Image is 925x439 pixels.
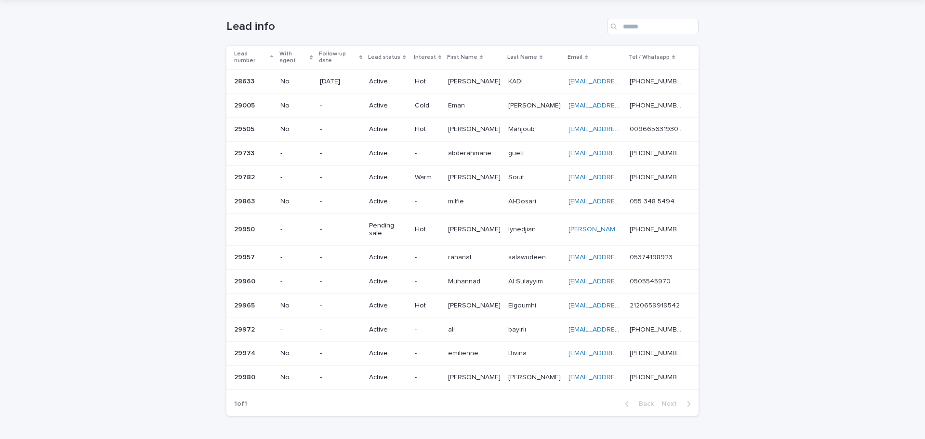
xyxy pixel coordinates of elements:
p: - [320,373,362,382]
p: [PHONE_NUMBER] [630,347,685,358]
tr: 2973329733 --Active-abderahmaneabderahmane guettguett [EMAIL_ADDRESS][DOMAIN_NAME] [PHONE_NUMBER]... [226,142,699,166]
p: - [320,349,362,358]
a: [EMAIL_ADDRESS][PERSON_NAME][DOMAIN_NAME] [568,102,730,109]
p: 29863 [234,196,257,206]
p: Eman [448,100,467,110]
a: [EMAIL_ADDRESS][DOMAIN_NAME] [568,302,677,309]
p: No [280,302,312,310]
p: [DATE] [320,78,362,86]
p: 29974 [234,347,257,358]
tr: 2900529005 No-ActiveColdEmanEman [PERSON_NAME][PERSON_NAME] [EMAIL_ADDRESS][PERSON_NAME][DOMAIN_N... [226,93,699,118]
p: No [280,78,312,86]
p: No [280,373,312,382]
p: - [320,253,362,262]
a: [EMAIL_ADDRESS][DOMAIN_NAME] [568,126,677,133]
p: - [415,253,440,262]
tr: 2995729957 --Active-rahanatrahanat salawudeensalawudeen [EMAIL_ADDRESS][DOMAIN_NAME] 053741989230... [226,246,699,270]
p: Lead number [234,49,268,67]
p: 28633 [234,76,256,86]
p: - [280,226,312,234]
p: bayırlı [508,324,528,334]
p: Hot [415,226,440,234]
p: - [320,125,362,133]
p: [PERSON_NAME] [508,100,563,110]
p: First Name [447,52,477,63]
p: - [320,102,362,110]
button: Back [617,399,658,408]
button: Next [658,399,699,408]
tr: 2978229782 --ActiveWarm[PERSON_NAME][PERSON_NAME] SouitSouit [EMAIL_ADDRESS][DOMAIN_NAME] [PHONE_... [226,165,699,189]
tr: 2996029960 --Active-MuhannadMuhannad Al SulayyimAl Sulayyim [EMAIL_ADDRESS][DOMAIN_NAME] 05055459... [226,269,699,293]
p: - [280,278,312,286]
p: [PERSON_NAME] [508,372,563,382]
p: Active [369,278,407,286]
p: Al-Dosari [508,196,538,206]
p: Al Sulayyim [508,276,545,286]
p: [PERSON_NAME] [448,372,502,382]
p: Active [369,326,407,334]
p: 29950 [234,224,257,234]
a: [EMAIL_ADDRESS][DOMAIN_NAME] [568,254,677,261]
p: - [320,173,362,182]
a: [EMAIL_ADDRESS][DOMAIN_NAME] [568,150,677,157]
p: [PHONE_NUMBER] [630,324,685,334]
span: Back [633,400,654,407]
p: With agent [279,49,308,67]
a: [EMAIL_ADDRESS][DOMAIN_NAME] [568,350,677,357]
h1: Lead info [226,20,603,34]
p: [PERSON_NAME] [448,76,502,86]
tr: 2996529965 No-ActiveHot[PERSON_NAME][PERSON_NAME] ElgoumhiElgoumhi [EMAIL_ADDRESS][DOMAIN_NAME] 2... [226,293,699,318]
tr: 2995029950 --Pending saleHot[PERSON_NAME][PERSON_NAME] IynedjianIynedjian [PERSON_NAME][EMAIL_ADD... [226,213,699,246]
p: Hot [415,302,440,310]
p: emilienne [448,347,480,358]
p: Email [568,52,582,63]
p: Active [369,198,407,206]
p: abderahmane [448,147,493,158]
p: Pending sale [369,222,407,238]
p: - [415,149,440,158]
p: - [280,253,312,262]
p: Tel / Whatsapp [629,52,670,63]
p: 29960 [234,276,257,286]
p: [PERSON_NAME] [448,172,502,182]
p: - [320,302,362,310]
p: - [320,198,362,206]
p: Active [369,302,407,310]
p: [PHONE_NUMBER] [630,172,685,182]
p: Active [369,102,407,110]
p: [PHONE_NUMBER] [630,100,685,110]
input: Search [607,19,699,34]
p: KADI [508,76,525,86]
p: 29972 [234,324,257,334]
p: [PHONE_NUMBER] [630,224,685,234]
p: 2120659919542 [630,300,682,310]
p: [PHONE_NUMBER] [630,76,685,86]
p: - [280,173,312,182]
p: Active [369,78,407,86]
p: Active [369,173,407,182]
a: [EMAIL_ADDRESS][DOMAIN_NAME] [568,326,677,333]
tr: 2863328633 No[DATE]ActiveHot[PERSON_NAME][PERSON_NAME] KADIKADI [EMAIL_ADDRESS][DOMAIN_NAME] [PHO... [226,69,699,93]
a: [EMAIL_ADDRESS][DOMAIN_NAME] [568,374,677,381]
p: 29957 [234,252,257,262]
p: 00966563193063 [630,123,685,133]
p: Souit [508,172,526,182]
p: Mahjoub [508,123,537,133]
span: Next [661,400,683,407]
p: Active [369,149,407,158]
p: 29733 [234,147,256,158]
p: - [320,326,362,334]
p: - [320,226,362,234]
p: 1 of 1 [226,392,255,416]
a: [EMAIL_ADDRESS][DOMAIN_NAME] [568,278,677,285]
p: 0505545970 [630,276,673,286]
p: - [415,326,440,334]
p: - [280,326,312,334]
p: [PHONE_NUMBER] [630,372,685,382]
p: 29782 [234,172,257,182]
tr: 2986329863 No-Active-milfiemilfie Al-DosariAl-Dosari [EMAIL_ADDRESS][DOMAIN_NAME] ‭055 348 5494‬‭... [226,189,699,213]
tr: 2997229972 --Active-aliali bayırlıbayırlı [EMAIL_ADDRESS][DOMAIN_NAME] [PHONE_NUMBER][PHONE_NUMBER] [226,318,699,342]
p: No [280,198,312,206]
p: guett [508,147,526,158]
